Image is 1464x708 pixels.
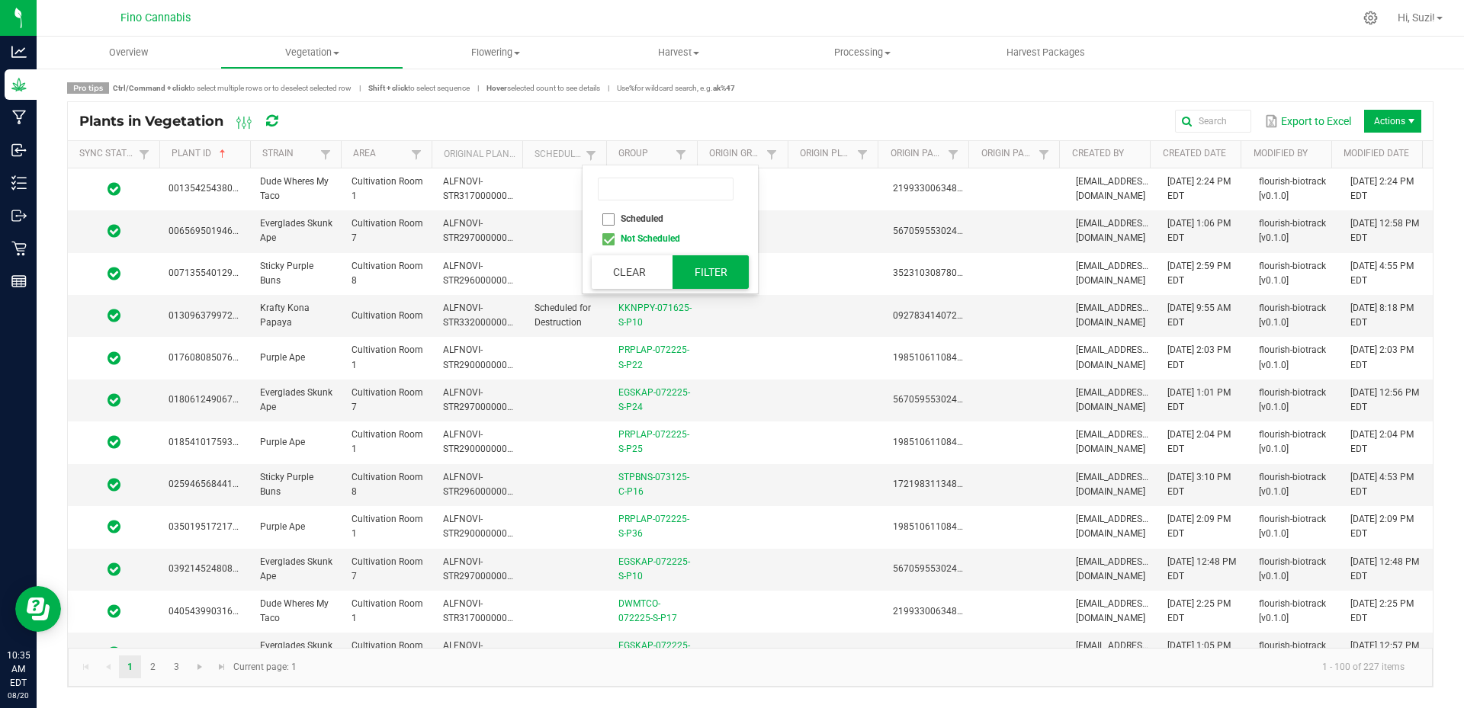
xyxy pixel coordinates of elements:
span: [DATE] 1:06 PM EDT [1167,218,1231,243]
span: Fino Cannabis [120,11,191,24]
a: PRPLAP-072225-S-P36 [618,514,689,539]
span: [DATE] 2:04 PM EDT [1167,429,1231,454]
span: Cultivation Room 7 [352,556,423,581]
a: Plant IDSortable [172,148,244,160]
a: AreaSortable [353,148,406,160]
span: [EMAIL_ADDRESS][DOMAIN_NAME] [1076,472,1150,497]
span: [DATE] 2:03 PM EDT [1167,344,1231,370]
inline-svg: Retail [11,241,27,256]
span: In Sync [108,434,120,450]
span: flourish-biotrack [v0.1.0] [1259,344,1326,370]
span: flourish-biotrack [v0.1.0] [1259,218,1326,243]
span: [DATE] 2:04 PM EDT [1350,429,1414,454]
span: flourish-biotrack [v0.1.0] [1259,598,1326,623]
span: [EMAIL_ADDRESS][DOMAIN_NAME] [1076,598,1150,623]
span: [DATE] 2:59 PM EDT [1167,261,1231,286]
span: [DATE] 12:57 PM EDT [1350,640,1419,665]
span: Cultivation Room 8 [352,261,423,286]
span: 0927834140725520 [893,310,978,321]
span: Harvest [588,46,770,59]
span: 3523103087805205 [893,268,978,278]
span: In Sync [108,477,120,492]
span: 0259465684417188 [169,479,254,489]
th: Scheduled [522,141,606,168]
a: Created DateSortable [1163,148,1235,160]
span: [EMAIL_ADDRESS][DOMAIN_NAME] [1076,261,1150,286]
span: to select multiple rows or to deselect selected row [113,84,352,92]
a: Modified DateSortable [1344,148,1416,160]
span: Cultivation Room 8 [352,472,423,497]
span: [DATE] 4:53 PM EDT [1350,472,1414,497]
span: 0071355401296372 [169,268,254,278]
span: Cultivation Room 1 [352,344,423,370]
span: [DATE] 2:09 PM EDT [1167,514,1231,539]
input: Search [1175,110,1251,133]
button: Clear [592,255,667,289]
a: Sync StatusSortable [79,148,134,160]
inline-svg: Reports [11,274,27,289]
th: Original Plant ID [432,141,522,168]
span: Sortable [217,148,229,160]
span: Cultivation Room 1 [352,514,423,539]
span: [EMAIL_ADDRESS][DOMAIN_NAME] [1076,218,1150,243]
a: Filter [944,145,962,164]
span: In Sync [108,392,120,408]
span: flourish-biotrack [v0.1.0] [1259,514,1326,539]
a: PRPLAP-072225-S-P25 [618,429,689,454]
a: EGSKAP-072225-S-P29 [618,640,690,665]
span: flourish-biotrack [v0.1.0] [1259,556,1326,581]
a: Modified BySortable [1254,148,1326,160]
span: | [352,82,368,94]
span: [DATE] 2:03 PM EDT [1350,344,1414,370]
span: to select sequence [368,84,470,92]
span: 5670595530246145 [893,563,978,574]
a: Filter [407,145,425,164]
span: 5670595530246145 [893,394,978,405]
kendo-pager-info: 1 - 100 of 227 items [306,655,1417,680]
span: Use for wildcard search, e.g. [617,84,735,92]
span: Dude Wheres My Taco [260,598,329,623]
a: Page 3 [165,655,188,678]
strong: Shift + click [368,84,408,92]
a: Processing [771,37,955,69]
span: Actions [1364,110,1421,133]
span: 0013542543806638 [169,183,254,194]
a: EGSKAP-072225-S-P10 [618,556,690,581]
span: 1985106110845333 [893,521,978,532]
span: [DATE] 2:09 PM EDT [1350,514,1414,539]
a: Page 1 [119,655,141,678]
inline-svg: Manufacturing [11,110,27,125]
span: ALFNOVI-STR29700000001 [443,640,518,665]
a: Overview [37,37,220,69]
span: 0130963799726651 [169,310,254,321]
span: Hi, Suzi! [1398,11,1435,24]
span: [DATE] 3:10 PM EDT [1167,472,1231,497]
a: Go to the next page [189,655,211,678]
span: flourish-biotrack [v0.1.0] [1259,640,1326,665]
inline-svg: Grow [11,77,27,92]
strong: Ctrl/Command + click [113,84,188,92]
span: ALFNOVI-STR29000000001 [443,344,518,370]
span: [EMAIL_ADDRESS][DOMAIN_NAME] [1076,387,1150,412]
span: Everglades Skunk Ape [260,218,332,243]
span: Overview [88,46,169,59]
a: Created BySortable [1072,148,1145,160]
span: [DATE] 8:18 PM EDT [1350,303,1414,328]
iframe: Resource center [15,586,61,632]
a: KKNPPY-071625-S-P10 [618,303,692,328]
a: Origin PlantSortable [800,148,853,160]
span: [DATE] 12:56 PM EDT [1350,387,1419,412]
span: | [470,82,486,94]
span: ALFNOVI-STR29700000001 [443,218,518,243]
span: 0176080850764318 [169,352,254,363]
span: 2199330063488351 [893,183,978,194]
span: Cultivation Room 1 [352,176,423,201]
a: Filter [316,145,335,164]
span: flourish-biotrack [v0.1.0] [1259,261,1326,286]
strong: % [629,84,634,92]
a: STPBNS-073125-C-P16 [618,472,689,497]
span: flourish-biotrack [v0.1.0] [1259,429,1326,454]
span: In Sync [108,308,120,323]
span: Pro tips [67,82,109,94]
span: [EMAIL_ADDRESS][DOMAIN_NAME] [1076,344,1150,370]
